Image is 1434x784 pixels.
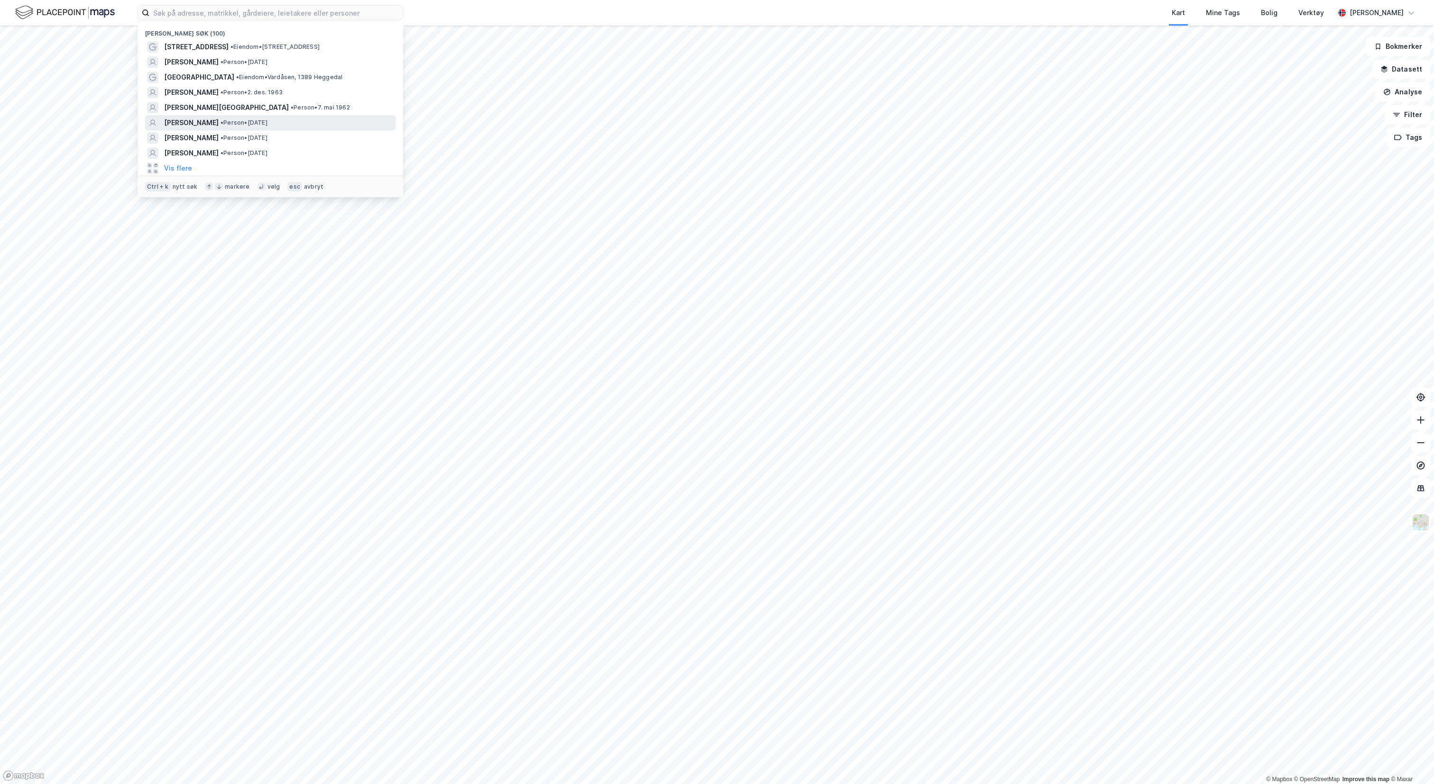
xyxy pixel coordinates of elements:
[1366,37,1430,56] button: Bokmerker
[164,163,192,174] button: Vis flere
[221,149,267,157] span: Person • [DATE]
[304,183,323,191] div: avbryt
[1298,7,1324,18] div: Verktøy
[15,4,115,21] img: logo.f888ab2527a4732fd821a326f86c7f29.svg
[1261,7,1278,18] div: Bolig
[1387,738,1434,784] div: Kontrollprogram for chat
[221,134,267,142] span: Person • [DATE]
[221,58,267,66] span: Person • [DATE]
[164,147,219,159] span: [PERSON_NAME]
[221,119,267,127] span: Person • [DATE]
[149,6,403,20] input: Søk på adresse, matrikkel, gårdeiere, leietakere eller personer
[1375,82,1430,101] button: Analyse
[221,58,223,65] span: •
[221,119,223,126] span: •
[291,104,350,111] span: Person • 7. mai 1962
[287,182,302,191] div: esc
[164,132,219,144] span: [PERSON_NAME]
[164,117,219,128] span: [PERSON_NAME]
[1342,776,1389,783] a: Improve this map
[145,182,171,191] div: Ctrl + k
[236,73,239,81] span: •
[1387,738,1434,784] iframe: Chat Widget
[164,87,219,98] span: [PERSON_NAME]
[1372,60,1430,79] button: Datasett
[1294,776,1340,783] a: OpenStreetMap
[221,89,283,96] span: Person • 2. des. 1963
[138,22,403,39] div: [PERSON_NAME] søk (100)
[230,43,233,50] span: •
[1172,7,1185,18] div: Kart
[164,56,219,68] span: [PERSON_NAME]
[1412,513,1430,531] img: Z
[164,102,289,113] span: [PERSON_NAME][GEOGRAPHIC_DATA]
[236,73,342,81] span: Eiendom • Vardåsen, 1389 Heggedal
[267,183,280,191] div: velg
[3,770,45,781] a: Mapbox homepage
[225,183,249,191] div: markere
[173,183,198,191] div: nytt søk
[164,72,234,83] span: [GEOGRAPHIC_DATA]
[1386,128,1430,147] button: Tags
[1266,776,1292,783] a: Mapbox
[221,134,223,141] span: •
[1206,7,1240,18] div: Mine Tags
[230,43,320,51] span: Eiendom • [STREET_ADDRESS]
[221,149,223,156] span: •
[1350,7,1404,18] div: [PERSON_NAME]
[291,104,294,111] span: •
[1385,105,1430,124] button: Filter
[164,41,229,53] span: [STREET_ADDRESS]
[221,89,223,96] span: •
